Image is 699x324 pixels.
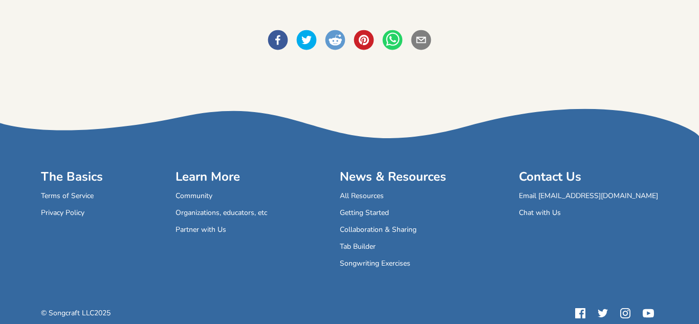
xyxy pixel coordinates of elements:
[519,192,658,201] a: Email [EMAIL_ADDRESS][DOMAIN_NAME]
[340,260,410,269] a: Songwriting Exercises
[41,169,103,184] h4: The Basics
[382,30,403,52] button: whatsapp
[340,192,384,201] a: All Resources
[325,30,345,52] button: reddit
[176,192,212,201] a: Community
[340,169,446,184] h4: News & Resources
[41,192,94,201] a: Terms of Service
[41,310,111,317] div: © Songcraft LLC 2025
[340,209,389,218] a: Getting Started
[268,30,288,52] button: facebook
[519,209,561,218] button: Chat with Us
[411,30,431,52] button: email
[340,243,376,252] a: Tab Builder
[176,209,267,218] button: Organizations, educators, etc
[41,209,84,218] a: Privacy Policy
[176,226,226,235] button: Partner with Us
[340,226,417,235] a: Collaboration & Sharing
[354,30,374,52] button: pinterest
[296,30,317,52] button: twitter
[519,169,658,184] h4: Contact Us
[176,169,267,184] h4: Learn More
